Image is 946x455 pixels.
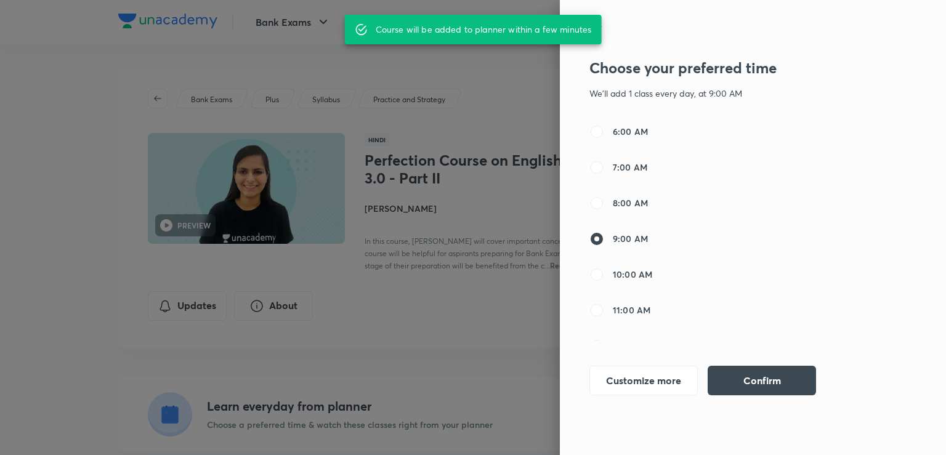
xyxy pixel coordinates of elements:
[613,125,648,138] span: 6:00 AM
[613,268,652,281] span: 10:00 AM
[708,366,816,395] button: Confirm
[589,87,846,100] p: We'll add 1 class every day, at 9:00 AM
[376,18,592,41] div: Course will be added to planner within a few minutes
[613,196,648,209] span: 8:00 AM
[589,59,846,77] h3: Choose your preferred time
[613,339,650,352] span: 12:00 PM
[589,366,698,395] button: Customize more
[613,304,650,316] span: 11:00 AM
[613,232,648,245] span: 9:00 AM
[613,161,647,174] span: 7:00 AM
